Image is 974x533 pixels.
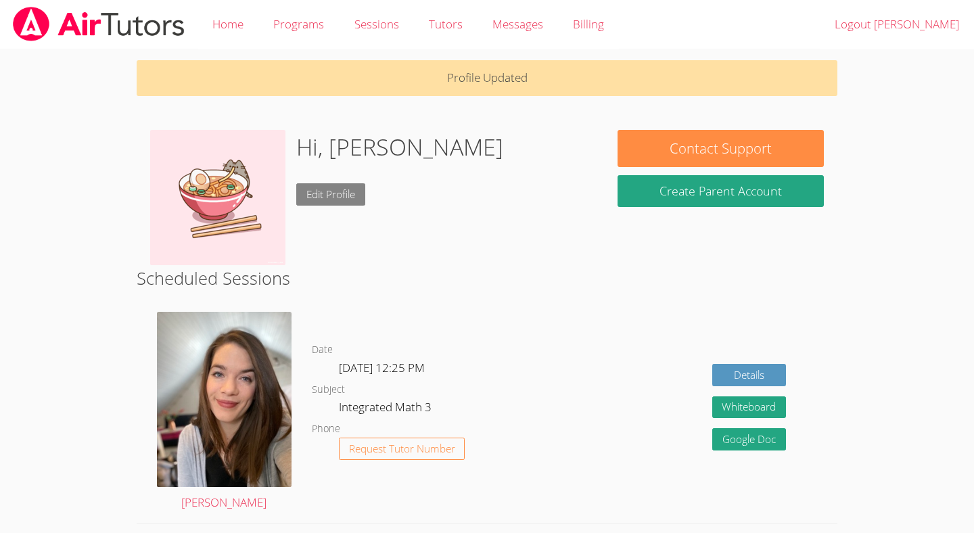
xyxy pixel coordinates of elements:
a: [PERSON_NAME] [157,312,292,512]
button: Request Tutor Number [339,438,465,460]
h2: Scheduled Sessions [137,265,838,291]
a: Edit Profile [296,183,365,206]
span: Request Tutor Number [349,444,455,454]
button: Whiteboard [712,396,787,419]
span: Messages [492,16,543,32]
img: Pusheen_vs_Udon.gif [150,130,285,265]
dd: Integrated Math 3 [339,398,434,421]
img: airtutors_banner-c4298cdbf04f3fff15de1276eac7730deb9818008684d7c2e4769d2f7ddbe033.png [11,7,186,41]
dt: Phone [312,421,340,438]
a: Google Doc [712,428,787,450]
img: avatar.png [157,312,292,487]
a: Details [712,364,787,386]
span: [DATE] 12:25 PM [339,360,425,375]
dt: Date [312,342,333,358]
button: Contact Support [618,130,823,167]
button: Create Parent Account [618,175,823,207]
dt: Subject [312,381,345,398]
p: Profile Updated [137,60,838,96]
h1: Hi, [PERSON_NAME] [296,130,503,164]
